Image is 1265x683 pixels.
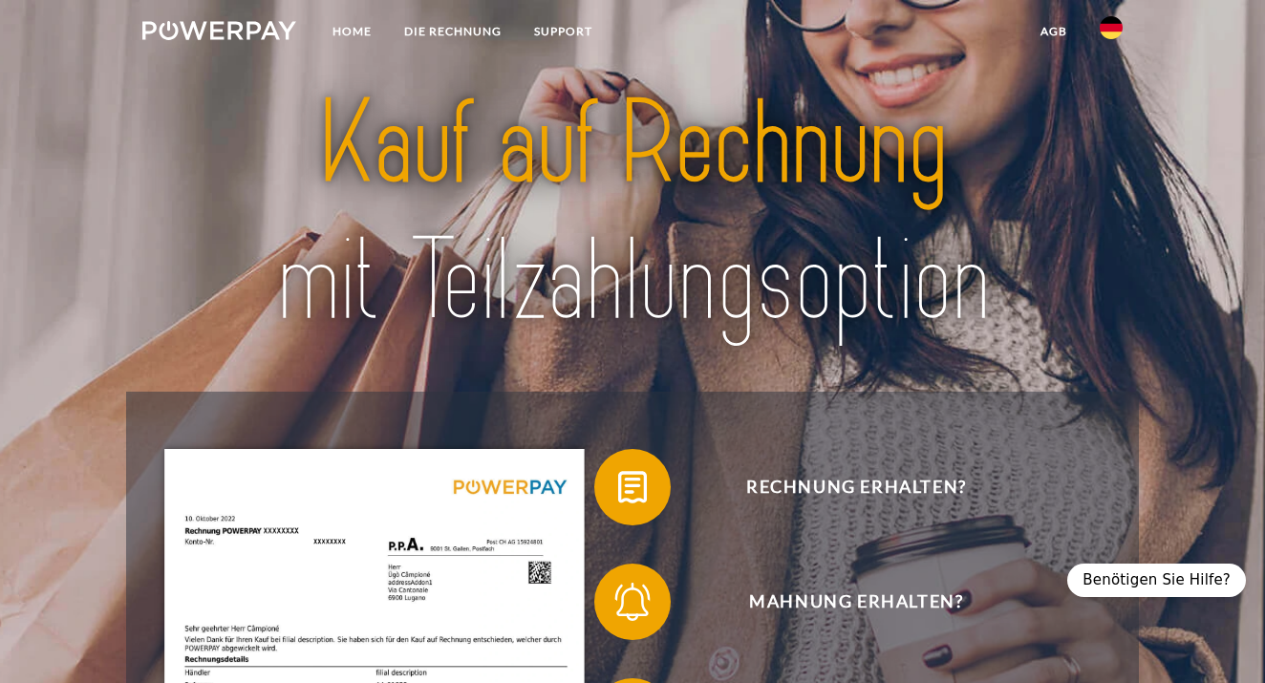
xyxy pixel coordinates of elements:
span: Rechnung erhalten? [622,449,1090,525]
a: agb [1024,14,1083,49]
a: DIE RECHNUNG [388,14,518,49]
img: qb_bell.svg [609,578,656,626]
img: qb_bill.svg [609,463,656,511]
img: de [1100,16,1123,39]
button: Mahnung erhalten? [594,564,1091,640]
img: title-powerpay_de.svg [191,69,1074,356]
div: Benötigen Sie Hilfe? [1067,564,1246,597]
a: Home [316,14,388,49]
button: Rechnung erhalten? [594,449,1091,525]
span: Mahnung erhalten? [622,564,1090,640]
a: SUPPORT [518,14,609,49]
img: logo-powerpay-white.svg [142,21,296,40]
